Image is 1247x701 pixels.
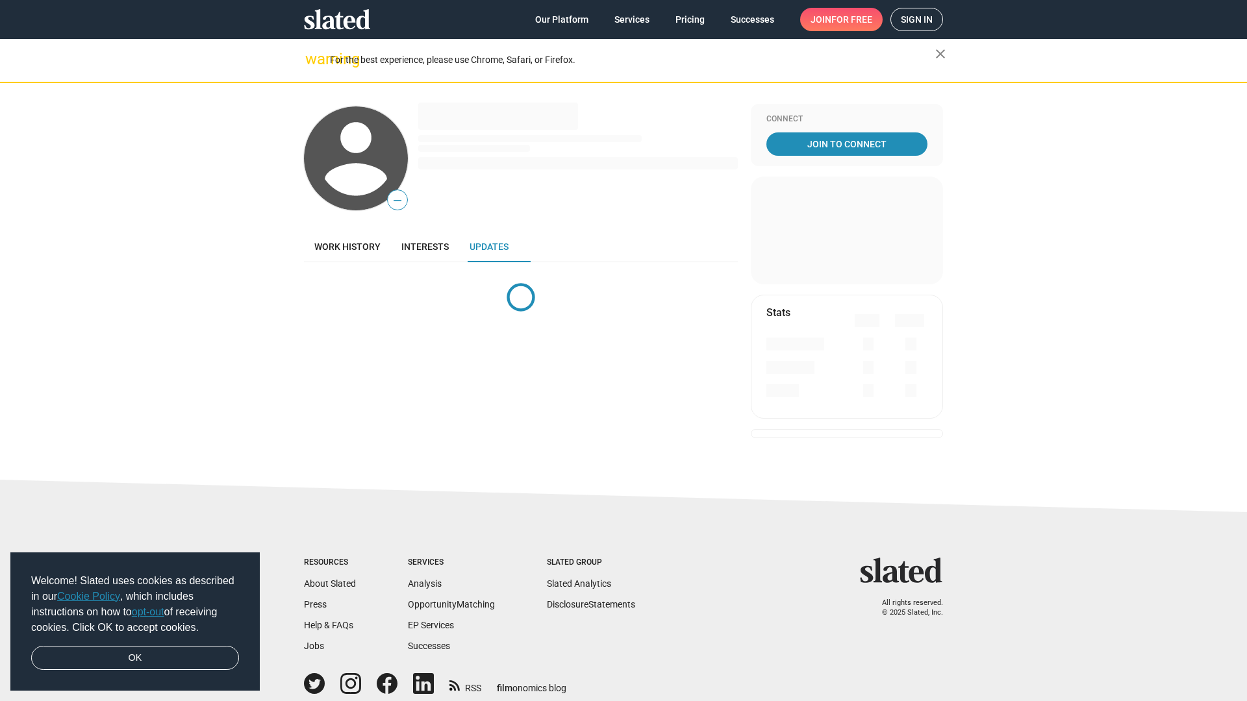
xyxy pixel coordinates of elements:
span: Updates [470,241,509,252]
span: Join [811,8,872,31]
a: Interests [391,231,459,262]
span: Join To Connect [769,132,925,156]
mat-card-title: Stats [766,306,790,319]
a: opt-out [132,606,164,617]
a: DisclosureStatements [547,599,635,609]
span: Sign in [901,8,933,31]
a: Our Platform [525,8,599,31]
a: Help & FAQs [304,620,353,630]
a: Work history [304,231,391,262]
a: Successes [408,641,450,651]
span: Services [614,8,649,31]
span: Pricing [675,8,705,31]
span: Work history [314,241,381,252]
div: Services [408,558,495,568]
span: Successes [731,8,774,31]
span: Welcome! Slated uses cookies as described in our , which includes instructions on how to of recei... [31,573,239,635]
a: EP Services [408,620,454,630]
p: All rights reserved. © 2025 Slated, Inc. [868,598,943,617]
span: film [497,683,512,693]
a: dismiss cookie message [31,646,239,670]
a: Successes [720,8,785,31]
div: Resources [304,558,356,568]
a: Press [304,599,327,609]
a: Joinfor free [800,8,883,31]
a: OpportunityMatching [408,599,495,609]
span: — [388,192,407,209]
div: For the best experience, please use Chrome, Safari, or Firefox. [330,51,935,69]
a: Slated Analytics [547,578,611,589]
mat-icon: close [933,46,948,62]
a: Cookie Policy [57,591,120,602]
span: Interests [401,241,449,252]
a: Services [604,8,660,31]
a: filmonomics blog [497,672,566,695]
div: Slated Group [547,558,635,568]
div: cookieconsent [10,552,260,691]
a: Analysis [408,578,442,589]
a: Jobs [304,641,324,651]
a: Join To Connect [766,132,927,156]
span: Our Platform [535,8,588,31]
div: Connect [766,114,927,125]
a: Sign in [890,8,943,31]
a: Updates [459,231,519,262]
a: RSS [449,674,481,695]
span: for free [831,8,872,31]
a: Pricing [665,8,715,31]
mat-icon: warning [305,51,321,67]
a: About Slated [304,578,356,589]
